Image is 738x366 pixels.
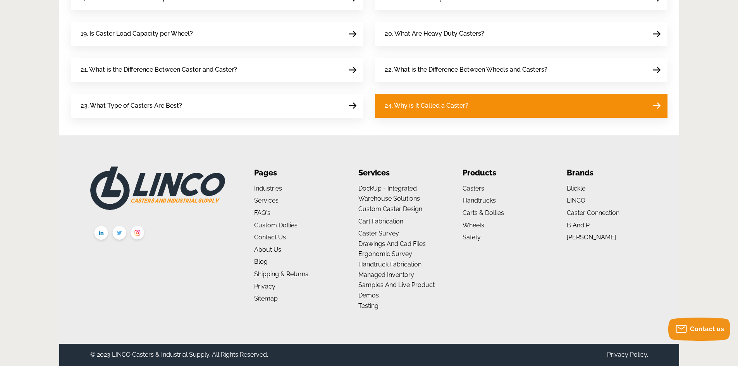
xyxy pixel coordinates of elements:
a: 23. What Type of Casters Are Best? [71,94,363,118]
a: Carts & Dollies [463,209,504,217]
a: Privacy Policy. [607,351,648,358]
img: linkedin.png [92,224,110,244]
span: 19. Is Caster Load Capacity per Wheel? [81,29,193,39]
a: Caster Connection [567,209,619,217]
a: 22. What is the Difference Between Wheels and Casters? [375,58,667,82]
a: 24. Why is It Called a Caster? [375,94,667,118]
a: Wheels [463,222,484,229]
a: Custom Dollies [254,222,298,229]
a: Managed Inventory [358,271,414,278]
div: © 2023 LINCO Casters & Industrial Supply. All Rights Reserved. [90,350,268,360]
span: Contact us [690,325,724,333]
a: 20. What Are Heavy Duty Casters? [375,22,667,46]
a: Shipping & Returns [254,270,308,278]
button: Contact us [668,318,730,341]
span: 21. What is the Difference Between Castor and Caster? [81,65,237,75]
img: LINCO CASTERS & INDUSTRIAL SUPPLY [90,167,225,210]
img: twitter.png [110,224,129,243]
a: About us [254,246,281,253]
a: Safety [463,234,481,241]
a: Services [254,197,279,204]
a: LINCO [567,197,585,204]
li: Brands [567,167,648,179]
a: Industries [254,185,282,192]
img: instagram.png [129,224,147,243]
a: B and P [567,222,590,229]
a: Drawings and Cad Files [358,240,426,247]
span: 22. What is the Difference Between Wheels and Casters? [385,65,547,75]
span: 24. Why is It Called a Caster? [385,101,468,111]
a: Custom Caster Design [358,205,422,213]
a: Contact Us [254,234,286,241]
a: Ergonomic Survey [358,250,412,258]
a: Handtrucks [463,197,496,204]
a: FAQ's [254,209,270,217]
a: Handtruck Fabrication [358,261,421,268]
li: Services [358,167,439,179]
span: 23. What Type of Casters Are Best? [81,101,182,111]
a: [PERSON_NAME] [567,234,616,241]
li: Products [463,167,544,179]
a: Samples and Live Product Demos [358,281,435,299]
a: Privacy [254,283,275,290]
a: Blog [254,258,268,265]
a: Blickle [567,185,585,192]
li: Pages [254,167,335,179]
a: Testing [358,302,378,309]
span: 20. What Are Heavy Duty Casters? [385,29,484,39]
a: DockUp - Integrated Warehouse Solutions [358,185,420,203]
a: Sitemap [254,295,278,302]
a: Casters [463,185,484,192]
a: Caster Survey [358,230,399,237]
a: 21. What is the Difference Between Castor and Caster? [71,58,363,82]
a: 19. Is Caster Load Capacity per Wheel? [71,22,363,46]
a: Cart Fabrication [358,218,403,225]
